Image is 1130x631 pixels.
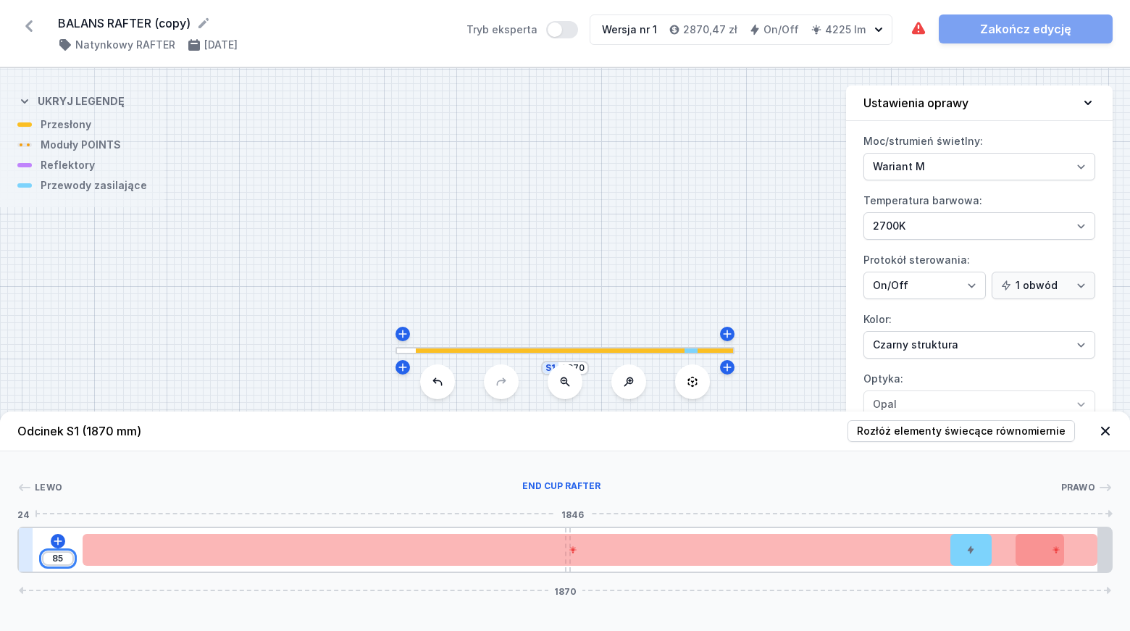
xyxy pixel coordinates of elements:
[46,553,70,564] input: Wymiar [mm]
[196,16,211,30] button: Edytuj nazwę projektu
[204,38,238,52] h4: [DATE]
[62,480,1060,495] div: End cup RAFTER
[863,130,1095,180] label: Moc/strumień świetlny:
[825,22,866,37] h4: 4225 lm
[863,390,1095,418] select: Optyka:
[1016,534,1097,566] div: LED opal module 140mm
[12,509,35,518] span: 24
[863,248,1095,299] label: Protokół sterowania:
[863,367,1095,418] label: Optyka:
[1061,482,1096,493] span: Prawo
[38,94,125,109] h4: Ukryj legendę
[556,509,590,518] span: 1846
[847,420,1075,442] button: Rozłóż elementy świecące równomiernie
[857,424,1066,438] span: Rozłóż elementy świecące równomiernie
[950,534,991,566] div: Hole for power supply cable
[863,308,1095,359] label: Kolor:
[548,586,582,595] span: 1870
[561,362,585,374] input: Wymiar [mm]
[863,331,1095,359] select: Kolor:
[683,22,737,37] h4: 2870,47 zł
[863,272,986,299] select: Protokół sterowania:
[546,21,578,38] button: Tryb eksperta
[863,153,1095,180] select: Moc/strumień świetlny:
[83,534,1064,566] div: LED opal module 1680mm
[992,272,1095,299] select: Protokół sterowania:
[846,85,1113,121] button: Ustawienia oprawy
[863,212,1095,240] select: Temperatura barwowa:
[35,482,62,493] span: Lewo
[17,83,125,117] button: Ukryj legendę
[590,14,892,45] button: Wersja nr 12870,47 złOn/Off4225 lm
[863,94,968,112] h4: Ustawienia oprawy
[602,22,657,37] div: Wersja nr 1
[17,422,141,440] h4: Odcinek S1
[763,22,799,37] h4: On/Off
[82,424,141,438] span: (1870 mm)
[58,14,449,32] form: BALANS RAFTER (copy)
[51,534,65,548] button: Dodaj element
[863,189,1095,240] label: Temperatura barwowa:
[75,38,175,52] h4: Natynkowy RAFTER
[466,21,578,38] label: Tryb eksperta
